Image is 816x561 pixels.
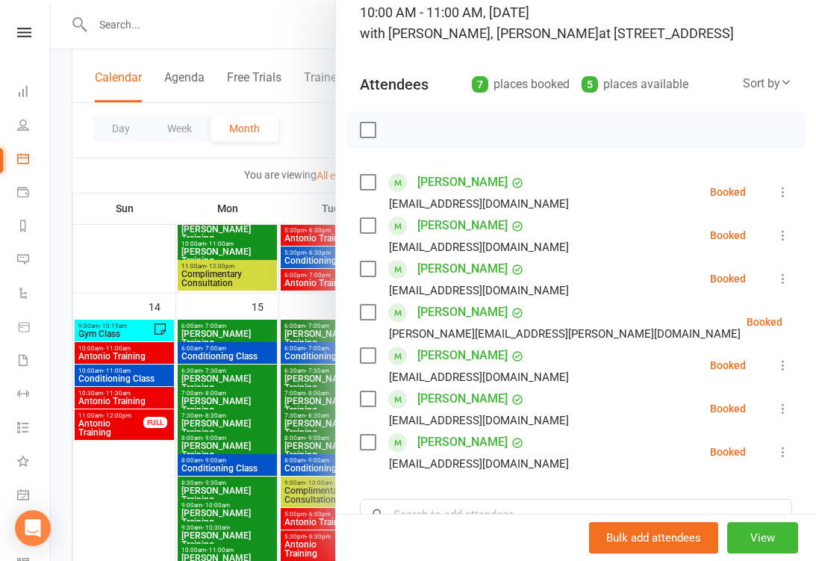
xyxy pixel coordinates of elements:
[710,360,746,371] div: Booked
[17,143,51,177] a: Calendar
[417,430,508,454] a: [PERSON_NAME]
[417,344,508,368] a: [PERSON_NAME]
[472,76,488,93] div: 7
[360,2,792,44] div: 10:00 AM - 11:00 AM, [DATE]
[710,273,746,284] div: Booked
[17,110,51,143] a: People
[389,281,569,300] div: [EMAIL_ADDRESS][DOMAIN_NAME]
[417,257,508,281] a: [PERSON_NAME]
[727,522,798,554] button: View
[747,317,782,327] div: Booked
[599,25,734,41] span: at [STREET_ADDRESS]
[17,211,51,244] a: Reports
[389,324,741,344] div: [PERSON_NAME][EMAIL_ADDRESS][PERSON_NAME][DOMAIN_NAME]
[743,74,792,93] div: Sort by
[582,76,598,93] div: 5
[17,312,51,345] a: Product Sales
[17,76,51,110] a: Dashboard
[15,510,51,546] div: Open Intercom Messenger
[472,74,570,95] div: places booked
[582,74,688,95] div: places available
[710,187,746,197] div: Booked
[17,480,51,513] a: General attendance kiosk mode
[17,177,51,211] a: Payments
[417,214,508,238] a: [PERSON_NAME]
[389,411,569,430] div: [EMAIL_ADDRESS][DOMAIN_NAME]
[389,238,569,257] div: [EMAIL_ADDRESS][DOMAIN_NAME]
[417,170,508,194] a: [PERSON_NAME]
[417,387,508,411] a: [PERSON_NAME]
[389,368,569,387] div: [EMAIL_ADDRESS][DOMAIN_NAME]
[360,25,599,41] span: with [PERSON_NAME], [PERSON_NAME]
[589,522,718,554] button: Bulk add attendees
[710,230,746,241] div: Booked
[360,499,792,530] input: Search to add attendees
[710,403,746,414] div: Booked
[389,454,569,474] div: [EMAIL_ADDRESS][DOMAIN_NAME]
[389,194,569,214] div: [EMAIL_ADDRESS][DOMAIN_NAME]
[417,300,508,324] a: [PERSON_NAME]
[710,447,746,457] div: Booked
[17,446,51,480] a: What's New
[360,74,429,95] div: Attendees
